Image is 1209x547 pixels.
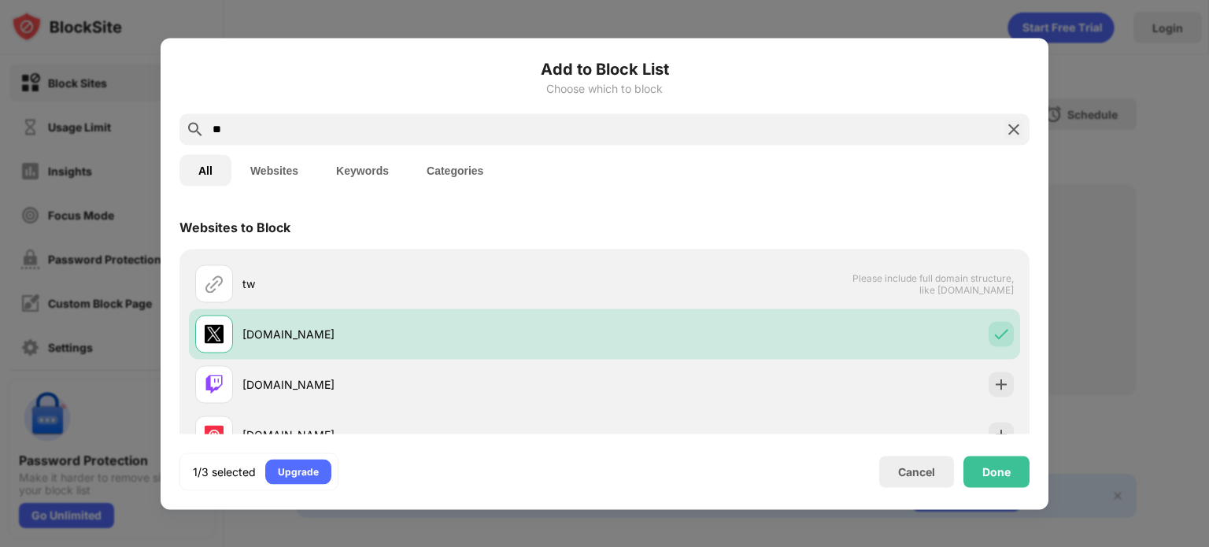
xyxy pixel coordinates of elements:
h6: Add to Block List [179,57,1030,80]
img: url.svg [205,274,224,293]
button: Categories [408,154,502,186]
span: Please include full domain structure, like [DOMAIN_NAME] [852,272,1014,295]
div: Done [982,465,1011,478]
div: Websites to Block [179,219,290,235]
img: favicons [205,375,224,394]
button: Keywords [317,154,408,186]
div: [DOMAIN_NAME] [242,326,604,342]
div: Choose which to block [179,82,1030,94]
div: [DOMAIN_NAME] [242,376,604,393]
div: 1/3 selected [193,464,256,479]
img: search-close [1004,120,1023,139]
img: search.svg [186,120,205,139]
div: [DOMAIN_NAME] [242,427,604,443]
div: tw [242,275,604,292]
div: Cancel [898,465,935,479]
button: All [179,154,231,186]
img: favicons [205,324,224,343]
div: Upgrade [278,464,319,479]
button: Websites [231,154,317,186]
img: favicons [205,425,224,444]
